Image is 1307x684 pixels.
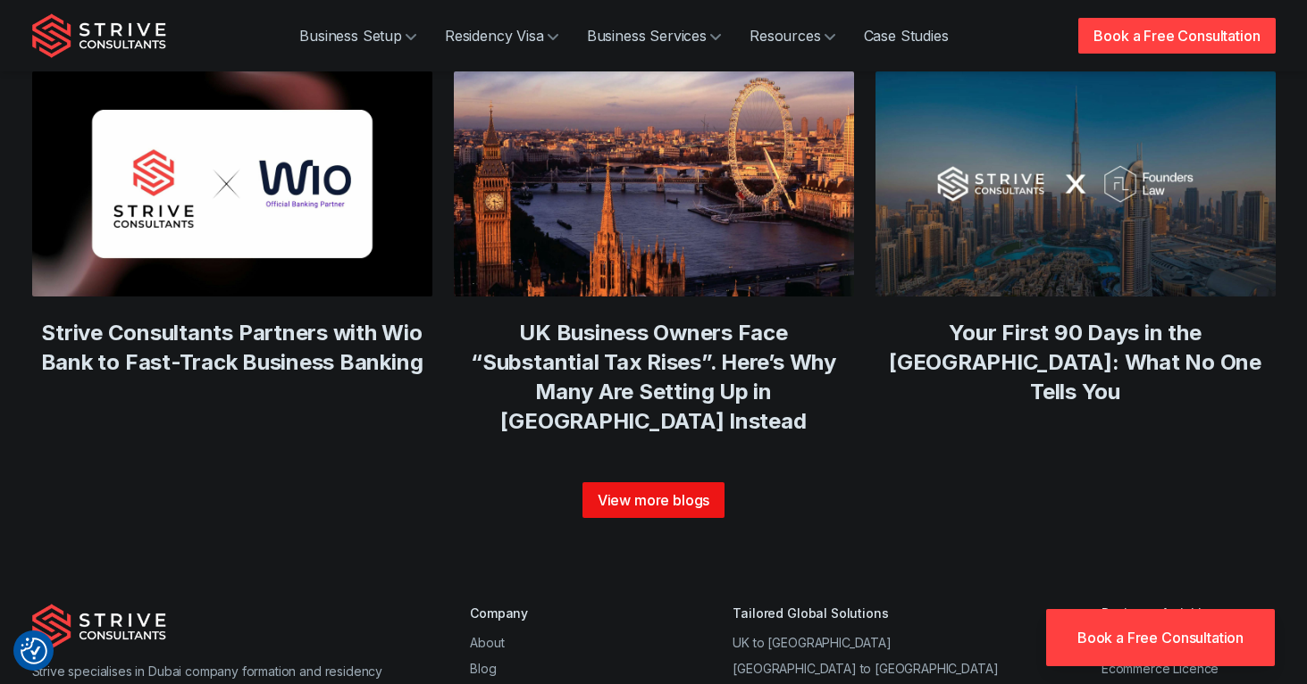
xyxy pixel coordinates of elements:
[1078,18,1275,54] a: Book a Free Consultation
[582,482,725,518] a: View more blogs
[470,635,504,650] a: About
[850,18,963,54] a: Case Studies
[470,661,496,676] a: Blog
[735,18,850,54] a: Resources
[32,13,166,58] img: Strive Consultants
[1046,609,1275,666] a: Book a Free Consultation
[1102,604,1276,622] div: Business Activities
[889,320,1261,405] a: Your First 90 Days in the [GEOGRAPHIC_DATA]: What No One Tells You
[41,320,423,375] a: Strive Consultants Partners with Wio Bank to Fast-Track Business Banking
[1102,661,1219,676] a: Ecommerce Licence
[431,18,573,54] a: Residency Visa
[32,604,166,648] img: Strive Consultants
[285,18,431,54] a: Business Setup
[876,71,1276,296] img: aIDeQ1GsbswqTLJ9_Untitleddesign-7-.jpg
[733,604,998,622] div: Tailored Global Solutions
[733,661,998,676] a: [GEOGRAPHIC_DATA] to [GEOGRAPHIC_DATA]
[471,320,836,434] a: UK Business Owners Face “Substantial Tax Rises”. Here’s Why Many Are Setting Up in [GEOGRAPHIC_DA...
[470,604,630,622] div: Company
[21,638,47,664] img: Revisit consent button
[573,18,735,54] a: Business Services
[733,635,891,650] a: UK to [GEOGRAPHIC_DATA]
[32,71,432,296] img: wio x Strive
[21,638,47,664] button: Consent Preferences
[454,71,854,296] img: dubai company setup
